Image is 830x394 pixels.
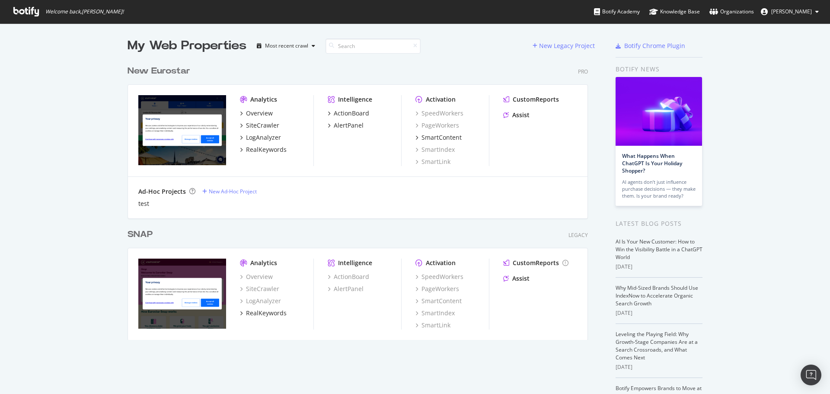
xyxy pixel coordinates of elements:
div: Latest Blog Posts [616,219,702,228]
a: SmartLink [415,157,450,166]
a: SiteCrawler [240,121,279,130]
a: SNAP [128,228,156,241]
a: CustomReports [503,95,559,104]
a: LogAnalyzer [240,297,281,305]
div: Open Intercom Messenger [801,365,821,385]
div: Activation [426,95,456,104]
a: ActionBoard [328,109,369,118]
div: ActionBoard [334,109,369,118]
a: SmartIndex [415,145,455,154]
a: AlertPanel [328,121,364,130]
div: AI agents don’t just influence purchase decisions — they make them. Is your brand ready? [622,179,696,199]
a: SmartLink [415,321,450,330]
a: LogAnalyzer [240,133,281,142]
div: RealKeywords [246,309,287,317]
a: SpeedWorkers [415,109,463,118]
div: SNAP [128,228,153,241]
a: SpeedWorkers [415,272,463,281]
a: Assist [503,111,530,119]
div: SmartContent [421,133,462,142]
a: SmartContent [415,133,462,142]
div: Activation [426,259,456,267]
a: SmartContent [415,297,462,305]
a: New Ad-Hoc Project [202,188,257,195]
a: AI Is Your New Customer: How to Win the Visibility Battle in a ChatGPT World [616,238,702,261]
div: My Web Properties [128,37,246,54]
div: Knowledge Base [649,7,700,16]
div: AlertPanel [334,121,364,130]
div: Intelligence [338,259,372,267]
div: Most recent crawl [265,43,308,48]
a: RealKeywords [240,145,287,154]
div: Intelligence [338,95,372,104]
div: Overview [246,109,273,118]
div: [DATE] [616,309,702,317]
div: Legacy [568,231,588,239]
a: New Legacy Project [533,42,595,49]
div: New Ad-Hoc Project [209,188,257,195]
img: www.eurostar.com [138,95,226,165]
a: Leveling the Playing Field: Why Growth-Stage Companies Are at a Search Crossroads, and What Comes... [616,330,698,361]
div: CustomReports [513,95,559,104]
div: New Legacy Project [539,42,595,50]
a: New Eurostar [128,65,194,77]
a: Assist [503,274,530,283]
div: New Eurostar [128,65,190,77]
div: [DATE] [616,263,702,271]
a: CustomReports [503,259,568,267]
div: Assist [512,111,530,119]
button: New Legacy Project [533,39,595,53]
button: Most recent crawl [253,39,319,53]
a: Overview [240,109,273,118]
div: Ad-Hoc Projects [138,187,186,196]
div: SiteCrawler [246,121,279,130]
a: SiteCrawler [240,285,279,293]
div: Botify Chrome Plugin [624,42,685,50]
div: RealKeywords [246,145,287,154]
div: Botify Academy [594,7,640,16]
img: SNAP [138,259,226,329]
span: Welcome back, [PERSON_NAME] ! [45,8,124,15]
a: SmartIndex [415,309,455,317]
a: PageWorkers [415,285,459,293]
div: Organizations [709,7,754,16]
a: RealKeywords [240,309,287,317]
div: Botify news [616,64,702,74]
a: Overview [240,272,273,281]
a: AlertPanel [328,285,364,293]
div: CustomReports [513,259,559,267]
a: ActionBoard [328,272,369,281]
div: LogAnalyzer [246,133,281,142]
div: Pro [578,68,588,75]
a: PageWorkers [415,121,459,130]
a: Why Mid-Sized Brands Should Use IndexNow to Accelerate Organic Search Growth [616,284,698,307]
div: Analytics [250,95,277,104]
img: What Happens When ChatGPT Is Your Holiday Shopper? [616,77,702,146]
span: Da Silva Eva [771,8,812,15]
a: Botify Chrome Plugin [616,42,685,50]
div: Assist [512,274,530,283]
div: grid [128,54,595,340]
a: test [138,199,149,208]
div: [DATE] [616,363,702,371]
input: Search [326,38,421,54]
div: Analytics [250,259,277,267]
a: What Happens When ChatGPT Is Your Holiday Shopper? [622,152,682,174]
button: [PERSON_NAME] [754,5,826,19]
